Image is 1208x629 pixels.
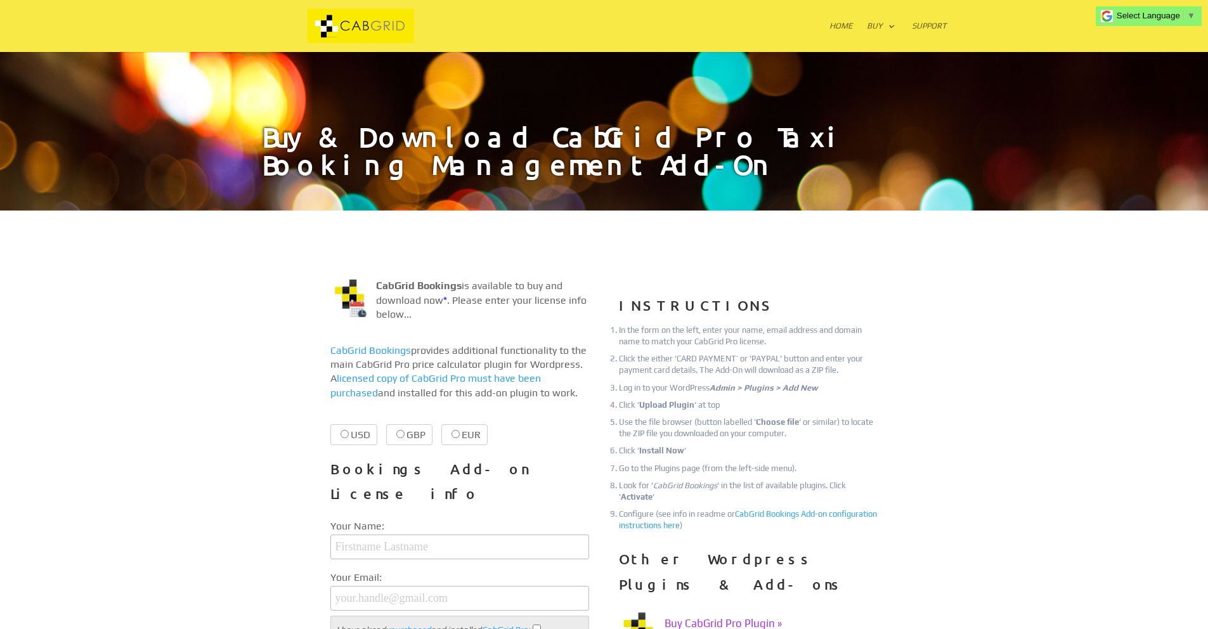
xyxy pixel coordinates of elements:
strong: CabGrid Bookings [376,280,462,292]
strong: Upload Plugin [639,400,694,410]
li: Click ‘ ‘ [619,445,878,457]
li: Configure (see info in readme or ) [619,509,878,531]
label: EUR [441,424,488,445]
input: EUR [451,430,460,438]
img: Taxi Booking Wordpress Plugin [330,279,368,317]
li: In the form on the left, enter your name, email address and domain name to match your CabGrid Pro... [619,325,878,347]
li: Go to the Plugins page (from the left-side menu). [619,463,878,474]
span: Select Language [1117,11,1180,20]
li: Log in to your WordPress [619,382,878,394]
p: provides additional functionality to the main CabGrid Pro price calculator plugin for Wordpress. ... [330,344,589,411]
a: CabGrid Bookings Add-on configuration instructions here [619,509,877,530]
strong: Install Now [639,446,684,455]
strong: Choose file [756,417,799,427]
label: USD [330,424,377,445]
input: Firstname Lastname [330,535,589,559]
span: ​ [1183,11,1184,20]
h3: Other Wordpress Plugins & Add-ons [619,547,878,603]
a: Buy [867,22,895,52]
a: CabGrid Bookings [330,344,411,356]
a: Home [829,22,853,52]
input: your.handle@gmail.com [330,586,589,611]
input: GBP [396,430,405,438]
li: Click the either ‘CARD PAYMENT’ or 'PAYPAL' button and enter your payment card details. The Add-O... [619,353,878,376]
label: Your Name: [330,518,589,535]
li: Use the file browser (button labelled ‘ ‘ or similar) to locate the ZIP file you downloaded on yo... [619,417,878,439]
a: Select Language​ [1117,11,1195,20]
li: Click ‘ ‘ at top [619,399,878,411]
label: GBP [386,424,432,445]
img: CabGrid [264,9,458,44]
li: Look for ‘ ‘ in the list of available plugins. Click ‘ ‘ [619,480,878,503]
h1: Buy & Download CabGrid Pro Taxi Booking Management Add-On [262,123,947,211]
label: Your Email: [330,569,589,586]
em: CabGrid Bookings [653,481,717,490]
a: licensed copy of CabGrid Pro must have been purchased [330,372,541,398]
input: USD [341,430,349,438]
strong: Activate [621,492,653,502]
a: Support [912,22,947,52]
h3: INSTRUCTIONS [619,293,878,325]
em: Admin > Plugins > Add New [710,383,818,392]
span: ▼ [1187,11,1195,20]
p: is available to buy and download now . Please enter your license info below... [330,279,589,332]
h3: Bookings Add-on License info [330,457,589,513]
